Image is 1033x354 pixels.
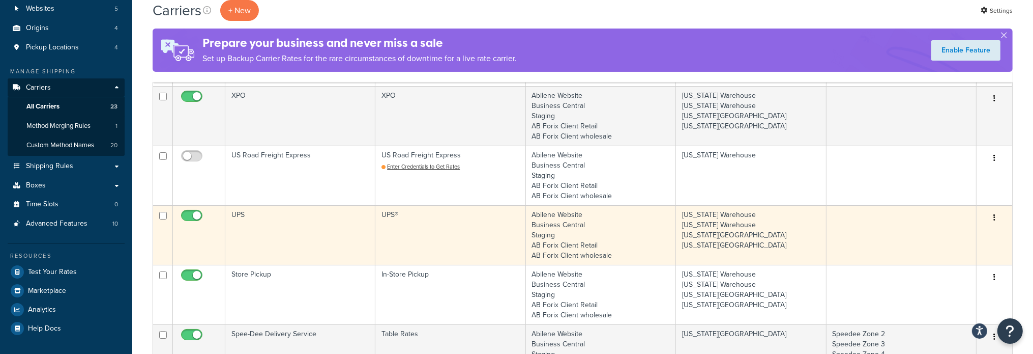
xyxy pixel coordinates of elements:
span: Pickup Locations [26,43,79,52]
span: Carriers [26,84,51,92]
span: Time Slots [26,200,58,209]
span: Websites [26,5,54,13]
span: Custom Method Names [26,141,94,150]
button: Open Resource Center [997,318,1023,344]
span: 23 [110,102,117,111]
a: Settings [981,4,1013,18]
span: Marketplace [28,287,66,295]
a: Test Your Rates [8,263,125,281]
span: Test Your Rates [28,268,77,277]
td: UPS® [375,205,525,265]
a: Carriers [8,78,125,97]
span: Advanced Features [26,220,87,228]
a: Boxes [8,176,125,195]
a: Pickup Locations 4 [8,38,125,57]
a: Advanced Features 10 [8,214,125,233]
a: Enable Feature [931,40,1000,61]
a: Method Merging Rules 1 [8,117,125,135]
span: Origins [26,24,49,33]
td: [US_STATE] Warehouse [US_STATE] Warehouse [US_STATE][GEOGRAPHIC_DATA] [US_STATE][GEOGRAPHIC_DATA] [676,86,827,146]
td: [US_STATE] Warehouse [676,146,827,205]
div: Manage Shipping [8,67,125,76]
li: Pickup Locations [8,38,125,57]
a: Help Docs [8,319,125,338]
td: US Road Freight Express [375,146,525,205]
span: All Carriers [26,102,60,111]
li: Time Slots [8,195,125,214]
a: Analytics [8,301,125,319]
li: All Carriers [8,97,125,116]
td: [US_STATE] Warehouse [US_STATE] Warehouse [US_STATE][GEOGRAPHIC_DATA] [US_STATE][GEOGRAPHIC_DATA] [676,205,827,265]
span: Enter Credentials to Get Rates [387,162,460,171]
span: 5 [114,5,118,13]
td: Abilene Website Business Central Staging AB Forix Client Retail AB Forix Client wholesale [526,205,676,265]
span: 4 [114,43,118,52]
span: 0 [114,200,118,209]
span: 4 [114,24,118,33]
td: Abilene Website Business Central Staging AB Forix Client Retail AB Forix Client wholesale [526,265,676,324]
h4: Prepare your business and never miss a sale [202,35,517,51]
td: Abilene Website Business Central Staging AB Forix Client Retail AB Forix Client wholesale [526,86,676,146]
span: 10 [112,220,118,228]
td: Store Pickup [225,265,375,324]
a: Time Slots 0 [8,195,125,214]
span: Boxes [26,181,46,190]
a: Origins 4 [8,19,125,38]
a: Shipping Rules [8,157,125,176]
li: Origins [8,19,125,38]
li: Carriers [8,78,125,156]
a: All Carriers 23 [8,97,125,116]
td: US Road Freight Express [225,146,375,205]
div: Resources [8,252,125,260]
a: Enter Credentials to Get Rates [381,162,460,171]
li: Custom Method Names [8,136,125,155]
td: Abilene Website Business Central Staging AB Forix Client Retail AB Forix Client wholesale [526,146,676,205]
a: Custom Method Names 20 [8,136,125,155]
td: XPO [225,86,375,146]
span: Analytics [28,306,56,314]
td: UPS [225,205,375,265]
li: Method Merging Rules [8,117,125,135]
span: Shipping Rules [26,162,73,171]
span: Help Docs [28,324,61,333]
td: [US_STATE] Warehouse [US_STATE] Warehouse [US_STATE][GEOGRAPHIC_DATA] [US_STATE][GEOGRAPHIC_DATA] [676,265,827,324]
p: Set up Backup Carrier Rates for the rare circumstances of downtime for a live rate carrier. [202,51,517,66]
span: 1 [115,122,117,130]
li: Advanced Features [8,214,125,233]
td: In-Store Pickup [375,265,525,324]
span: 20 [110,141,117,150]
h1: Carriers [153,1,201,20]
img: ad-rules-rateshop-fe6ec290ccb7230408bd80ed9643f0289d75e0ffd9eb532fc0e269fcd187b520.png [153,29,202,72]
a: Marketplace [8,282,125,300]
span: Method Merging Rules [26,122,91,130]
td: XPO [375,86,525,146]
